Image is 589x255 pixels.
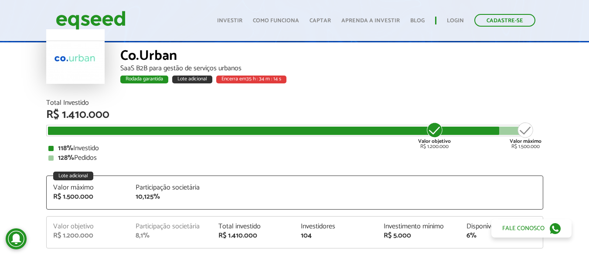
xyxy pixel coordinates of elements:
div: R$ 1.200.000 [418,121,451,149]
div: Co.Urban [120,49,543,65]
a: Fale conosco [491,219,572,238]
a: Como funciona [253,18,299,24]
div: 104 [301,232,371,239]
div: Valor máximo [53,184,123,191]
span: 35 h : 34 m : 14 s [246,75,281,83]
a: Login [447,18,464,24]
a: Cadastre-se [474,14,535,27]
div: Rodada garantida [120,76,168,83]
a: Captar [310,18,331,24]
div: Total Investido [46,100,543,107]
div: R$ 1.500.000 [53,193,123,200]
div: R$ 1.200.000 [53,232,123,239]
div: Lote adicional [53,172,93,180]
strong: Valor objetivo [418,137,451,145]
strong: Valor máximo [510,137,541,145]
a: Blog [410,18,425,24]
div: Participação societária [136,184,205,191]
div: 8,1% [136,232,205,239]
strong: 118% [58,142,73,154]
div: Investidores [301,223,371,230]
div: SaaS B2B para gestão de serviços urbanos [120,65,543,72]
strong: 128% [58,152,74,164]
div: Investimento mínimo [384,223,453,230]
img: EqSeed [56,9,126,32]
div: Total investido [218,223,288,230]
div: 6% [466,232,536,239]
div: R$ 1.410.000 [46,109,543,121]
div: Participação societária [136,223,205,230]
div: R$ 5.000 [384,232,453,239]
a: Aprenda a investir [341,18,400,24]
div: Encerra em [216,76,286,83]
div: Investido [48,145,541,152]
div: R$ 1.500.000 [510,121,541,149]
div: R$ 1.410.000 [218,232,288,239]
div: Lote adicional [172,76,212,83]
div: Pedidos [48,155,541,162]
a: Investir [217,18,242,24]
div: 10,125% [136,193,205,200]
div: Valor objetivo [53,223,123,230]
